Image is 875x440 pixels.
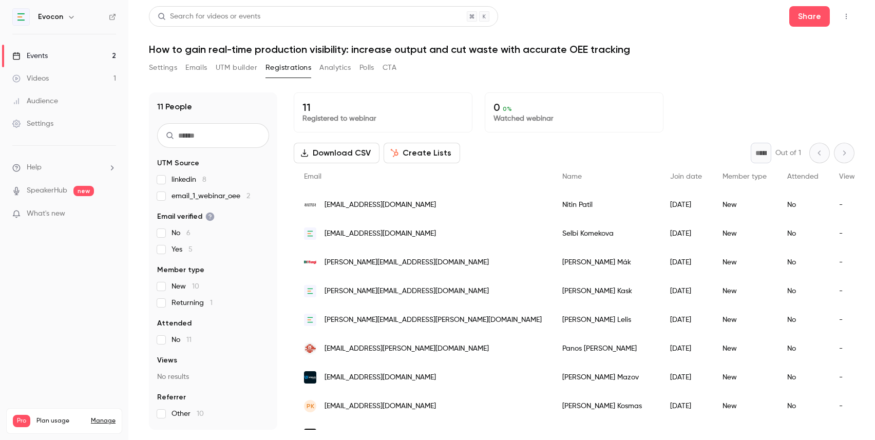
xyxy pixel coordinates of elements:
div: [DATE] [660,334,712,363]
div: - [829,334,868,363]
img: panagiotopoulos.gr [304,342,316,355]
span: Name [562,173,582,180]
img: evocon.com [304,227,316,240]
span: email_1_webinar_oee [172,191,250,201]
li: help-dropdown-opener [12,162,116,173]
button: Create Lists [384,143,460,163]
span: linkedin [172,175,206,185]
div: Audience [12,96,58,106]
span: Views [157,355,177,366]
iframe: Noticeable Trigger [104,209,116,219]
span: 8 [202,176,206,183]
section: facet-groups [157,158,269,419]
span: Referrer [157,392,186,403]
div: [DATE] [660,305,712,334]
p: Watched webinar [493,113,655,124]
div: - [829,305,868,334]
div: [PERSON_NAME] Kask [552,277,660,305]
span: Views [839,173,858,180]
span: Email [304,173,321,180]
div: [PERSON_NAME] Kosmas [552,392,660,420]
div: [DATE] [660,219,712,248]
p: 11 [302,101,464,113]
div: [DATE] [660,190,712,219]
div: New [712,363,777,392]
button: CTA [383,60,396,76]
p: 0 [493,101,655,113]
img: evocon.com [304,314,316,326]
img: rieter.com [304,199,316,211]
div: No [777,305,829,334]
span: Attended [787,173,819,180]
span: [EMAIL_ADDRESS][PERSON_NAME][DOMAIN_NAME] [325,343,489,354]
span: 5 [188,246,193,253]
span: Email verified [157,212,215,222]
div: New [712,392,777,420]
div: Videos [12,73,49,84]
div: Events [12,51,48,61]
span: What's new [27,208,65,219]
span: 6 [186,229,191,237]
div: New [712,277,777,305]
span: [EMAIL_ADDRESS][DOMAIN_NAME] [325,372,436,383]
p: Out of 1 [775,148,801,158]
h1: How to gain real-time production visibility: increase output and cut waste with accurate OEE trac... [149,43,854,55]
span: [EMAIL_ADDRESS][DOMAIN_NAME] [325,200,436,211]
div: New [712,219,777,248]
h6: Evocon [38,12,63,22]
div: New [712,248,777,277]
div: No [777,363,829,392]
span: 11 [186,336,192,343]
span: Attended [157,318,192,329]
button: Emails [185,60,207,76]
img: evocon.com [304,285,316,297]
div: - [829,392,868,420]
span: new [73,186,94,196]
div: - [829,190,868,219]
span: No [172,335,192,345]
div: New [712,334,777,363]
div: Nitin Patil [552,190,660,219]
div: [PERSON_NAME] Lelis [552,305,660,334]
div: [DATE] [660,392,712,420]
span: Member type [722,173,767,180]
span: [EMAIL_ADDRESS][DOMAIN_NAME] [325,401,436,412]
a: Manage [91,417,116,425]
div: - [829,219,868,248]
img: biofungi.hu [304,256,316,269]
div: No [777,190,829,219]
span: 10 [197,410,204,417]
div: New [712,305,777,334]
img: Evocon [13,9,29,25]
button: Share [789,6,830,27]
button: Registrations [265,60,311,76]
div: [DATE] [660,248,712,277]
div: Panos [PERSON_NAME] [552,334,660,363]
span: [EMAIL_ADDRESS][DOMAIN_NAME] [325,228,436,239]
span: No [172,228,191,238]
button: UTM builder [216,60,257,76]
button: Analytics [319,60,351,76]
div: - [829,277,868,305]
p: Registered to webinar [302,113,464,124]
div: [PERSON_NAME] Mák [552,248,660,277]
span: [PERSON_NAME][EMAIL_ADDRESS][DOMAIN_NAME] [325,286,489,297]
div: Selbi Komekova [552,219,660,248]
span: Join date [670,173,702,180]
span: New [172,281,199,292]
div: [DATE] [660,363,712,392]
span: Returning [172,298,213,308]
span: PK [307,401,314,411]
div: Search for videos or events [158,11,260,22]
a: SpeakerHub [27,185,67,196]
div: [PERSON_NAME] Mazov [552,363,660,392]
p: No results [157,372,269,382]
button: Polls [359,60,374,76]
span: 1 [210,299,213,307]
img: viravix.com [304,371,316,384]
h1: 11 People [157,101,192,113]
span: 2 [246,193,250,200]
span: Yes [172,244,193,255]
span: Help [27,162,42,173]
div: No [777,219,829,248]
